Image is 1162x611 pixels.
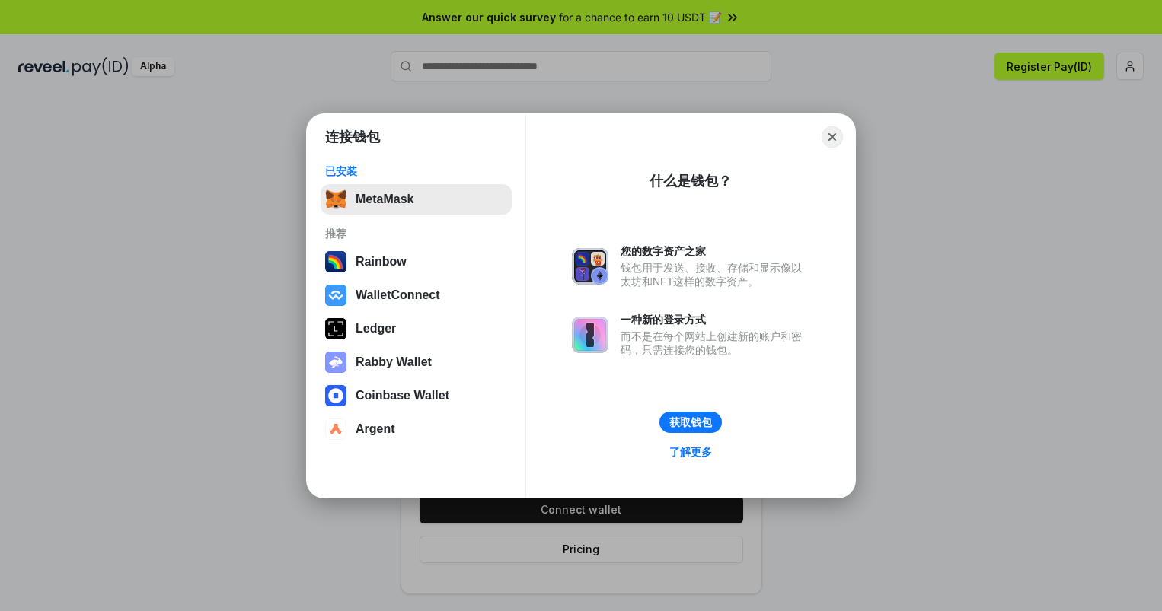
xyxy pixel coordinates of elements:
button: Ledger [321,313,512,344]
div: 获取钱包 [669,415,712,429]
img: svg+xml,%3Csvg%20xmlns%3D%22http%3A%2F%2Fwww.w3.org%2F2000%2Fsvg%22%20fill%3D%22none%22%20viewBox... [325,352,346,373]
img: svg+xml,%3Csvg%20width%3D%2228%22%20height%3D%2228%22%20viewBox%3D%220%200%2028%2028%22%20fill%3D... [325,285,346,306]
div: Ledger [356,322,396,336]
a: 了解更多 [660,442,721,462]
img: svg+xml,%3Csvg%20width%3D%2228%22%20height%3D%2228%22%20viewBox%3D%220%200%2028%2028%22%20fill%3D... [325,385,346,406]
button: Coinbase Wallet [321,380,512,411]
img: svg+xml,%3Csvg%20width%3D%2228%22%20height%3D%2228%22%20viewBox%3D%220%200%2028%2028%22%20fill%3D... [325,418,346,440]
div: 了解更多 [669,445,712,459]
div: 什么是钱包？ [650,172,732,190]
img: svg+xml,%3Csvg%20xmlns%3D%22http%3A%2F%2Fwww.w3.org%2F2000%2Fsvg%22%20fill%3D%22none%22%20viewBox... [572,317,608,353]
button: Argent [321,414,512,444]
div: 一种新的登录方式 [621,313,809,326]
div: 您的数字资产之家 [621,244,809,258]
div: WalletConnect [356,288,440,302]
button: 获取钱包 [659,412,722,433]
div: Coinbase Wallet [356,389,449,403]
h1: 连接钱包 [325,128,380,146]
img: svg+xml,%3Csvg%20width%3D%22120%22%20height%3D%22120%22%20viewBox%3D%220%200%20120%20120%22%20fil... [325,251,346,272]
div: 钱包用于发送、接收、存储和显示像以太坊和NFT这样的数字资产。 [621,261,809,288]
button: Close [822,126,843,148]
div: 已安装 [325,164,507,178]
div: Rainbow [356,255,407,269]
img: svg+xml,%3Csvg%20fill%3D%22none%22%20height%3D%2233%22%20viewBox%3D%220%200%2035%2033%22%20width%... [325,189,346,210]
div: Rabby Wallet [356,355,432,369]
button: Rabby Wallet [321,347,512,377]
div: Argent [356,422,395,436]
button: Rainbow [321,247,512,277]
img: svg+xml,%3Csvg%20xmlns%3D%22http%3A%2F%2Fwww.w3.org%2F2000%2Fsvg%22%20fill%3D%22none%22%20viewBox... [572,248,608,285]
button: MetaMask [321,184,512,215]
div: 而不是在每个网站上创建新的账户和密码，只需连接您的钱包。 [621,329,809,357]
button: WalletConnect [321,280,512,310]
div: 推荐 [325,227,507,240]
img: svg+xml,%3Csvg%20xmlns%3D%22http%3A%2F%2Fwww.w3.org%2F2000%2Fsvg%22%20width%3D%2228%22%20height%3... [325,318,346,339]
div: MetaMask [356,193,413,206]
